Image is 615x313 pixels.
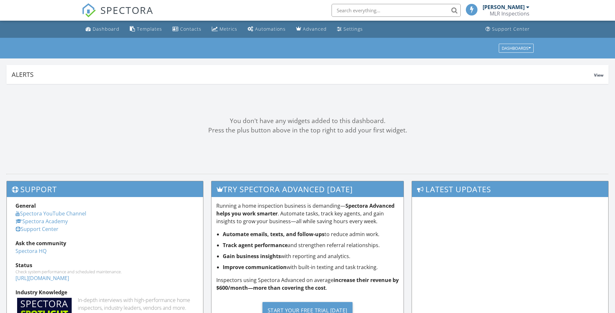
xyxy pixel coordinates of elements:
[15,275,69,282] a: [URL][DOMAIN_NAME]
[15,239,194,247] div: Ask the community
[223,252,399,260] li: with reporting and analytics.
[293,23,329,35] a: Advanced
[255,26,286,32] div: Automations
[412,181,608,197] h3: Latest Updates
[15,288,194,296] div: Industry Knowledge
[15,269,194,274] div: Check system performance and scheduled maintenance.
[15,202,36,209] strong: General
[502,46,531,50] div: Dashboards
[15,225,58,233] a: Support Center
[343,26,363,32] div: Settings
[216,276,399,292] p: Inspectors using Spectora Advanced on average .
[6,126,609,135] div: Press the plus button above in the top right to add your first widget.
[7,181,203,197] h3: Support
[223,231,324,238] strong: Automate emails, texts, and follow-ups
[137,26,162,32] div: Templates
[216,202,395,217] strong: Spectora Advanced helps you work smarter
[223,242,288,249] strong: Track agent performance
[82,3,96,17] img: The Best Home Inspection Software - Spectora
[209,23,240,35] a: Metrics
[15,210,86,217] a: Spectora YouTube Channel
[100,3,153,17] span: SPECTORA
[15,218,68,225] a: Spectora Academy
[12,70,594,79] div: Alerts
[223,241,399,249] li: and strengthen referral relationships.
[15,261,194,269] div: Status
[223,230,399,238] li: to reduce admin work.
[223,263,399,271] li: with built-in texting and task tracking.
[223,264,287,271] strong: Improve communication
[492,26,530,32] div: Support Center
[499,44,534,53] button: Dashboards
[223,253,281,260] strong: Gain business insights
[180,26,201,32] div: Contacts
[211,181,404,197] h3: Try spectora advanced [DATE]
[83,23,122,35] a: Dashboard
[127,23,165,35] a: Templates
[332,4,461,17] input: Search everything...
[483,23,532,35] a: Support Center
[216,276,399,291] strong: increase their revenue by $600/month—more than covering the cost
[334,23,365,35] a: Settings
[15,247,46,255] a: Spectora HQ
[303,26,327,32] div: Advanced
[490,10,529,17] div: MLR Inspections
[93,26,119,32] div: Dashboard
[483,4,525,10] div: [PERSON_NAME]
[170,23,204,35] a: Contacts
[216,202,399,225] p: Running a home inspection business is demanding— . Automate tasks, track key agents, and gain ins...
[82,9,153,22] a: SPECTORA
[6,116,609,126] div: You don't have any widgets added to this dashboard.
[220,26,237,32] div: Metrics
[594,72,603,78] span: View
[245,23,288,35] a: Automations (Basic)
